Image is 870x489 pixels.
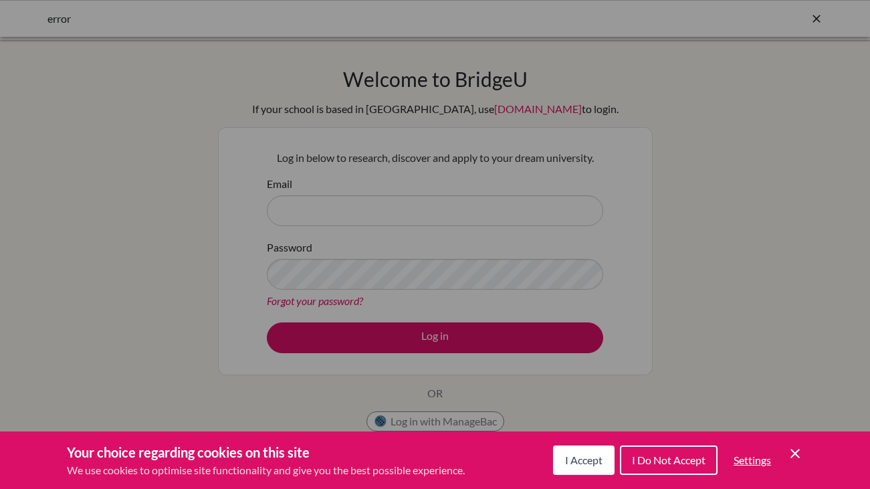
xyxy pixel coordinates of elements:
[734,454,771,466] span: Settings
[632,454,705,466] span: I Do Not Accept
[565,454,603,466] span: I Accept
[553,446,615,475] button: I Accept
[620,446,718,475] button: I Do Not Accept
[67,442,465,462] h3: Your choice regarding cookies on this site
[787,446,803,462] button: Save and close
[723,447,782,474] button: Settings
[67,462,465,478] p: We use cookies to optimise site functionality and give you the best possible experience.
